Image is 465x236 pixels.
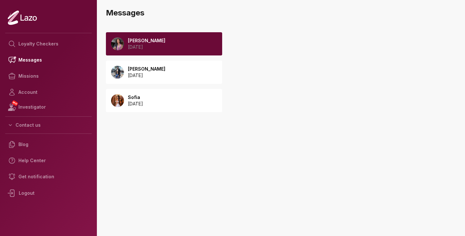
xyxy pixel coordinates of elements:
div: Logout [5,185,92,202]
p: [PERSON_NAME] [128,66,165,72]
img: 8c059ccb-3980-466c-b5a5-e16524479305 [111,94,124,107]
img: bc6a081c-77fc-4828-a149-e22f7ff3354e [111,66,124,79]
a: Account [5,84,92,100]
h3: Messages [106,8,460,18]
a: Blog [5,136,92,152]
p: [DATE] [128,72,165,79]
a: Missions [5,68,92,84]
a: Loyalty Checkers [5,36,92,52]
p: [PERSON_NAME] [128,37,165,44]
p: [DATE] [128,101,143,107]
p: Sofia [128,94,143,101]
p: [DATE] [128,44,165,50]
a: Messages [5,52,92,68]
a: Help Center [5,152,92,169]
button: Contact us [5,119,92,131]
a: NEWInvestigator [5,100,92,114]
span: NEW [11,100,18,106]
a: Get notification [5,169,92,185]
img: 4b0546d6-1fdc-485f-8419-658a292abdc7 [111,37,124,50]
